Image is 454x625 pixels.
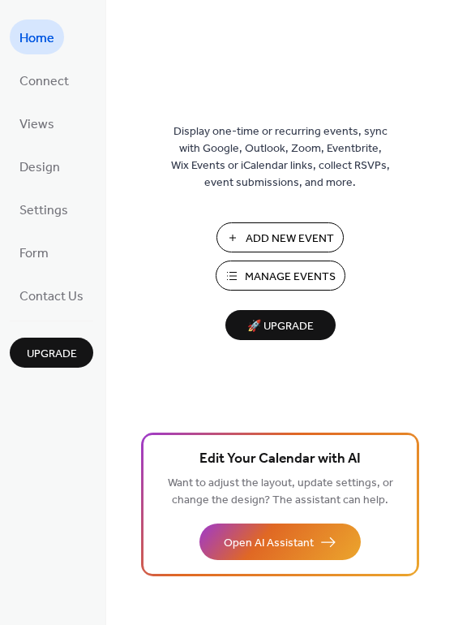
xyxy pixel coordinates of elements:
[171,123,390,192] span: Display one-time or recurring events, sync with Google, Outlook, Zoom, Eventbrite, Wix Events or ...
[19,284,84,309] span: Contact Us
[19,69,69,94] span: Connect
[19,155,60,180] span: Design
[245,269,336,286] span: Manage Events
[10,106,64,140] a: Views
[10,192,78,226] a: Settings
[10,278,93,312] a: Contact Us
[19,241,49,266] span: Form
[224,535,314,552] span: Open AI Assistant
[10,62,79,97] a: Connect
[19,198,68,223] span: Settings
[246,231,334,248] span: Add New Event
[216,261,345,291] button: Manage Events
[199,524,361,560] button: Open AI Assistant
[168,472,393,511] span: Want to adjust the layout, update settings, or change the design? The assistant can help.
[10,235,58,269] a: Form
[10,338,93,368] button: Upgrade
[27,346,77,363] span: Upgrade
[10,19,64,54] a: Home
[235,316,326,338] span: 🚀 Upgrade
[19,112,54,137] span: Views
[199,448,361,471] span: Edit Your Calendar with AI
[216,222,344,252] button: Add New Event
[19,26,54,51] span: Home
[10,149,70,183] a: Design
[225,310,336,340] button: 🚀 Upgrade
